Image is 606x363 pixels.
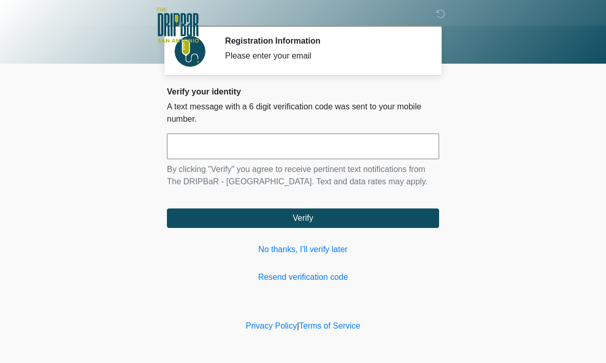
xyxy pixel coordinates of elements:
a: Terms of Service [299,321,360,330]
a: | [297,321,299,330]
button: Verify [167,208,439,228]
div: Please enter your email [225,50,424,62]
img: The DRIPBaR - San Antonio Fossil Creek Logo [157,8,199,44]
a: Privacy Policy [246,321,297,330]
a: No thanks, I'll verify later [167,243,439,256]
a: Resend verification code [167,271,439,283]
h2: Verify your identity [167,87,439,97]
img: Agent Avatar [175,36,205,67]
p: By clicking "Verify" you agree to receive pertinent text notifications from The DRIPBaR - [GEOGRA... [167,163,439,188]
p: A text message with a 6 digit verification code was sent to your mobile number. [167,101,439,125]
